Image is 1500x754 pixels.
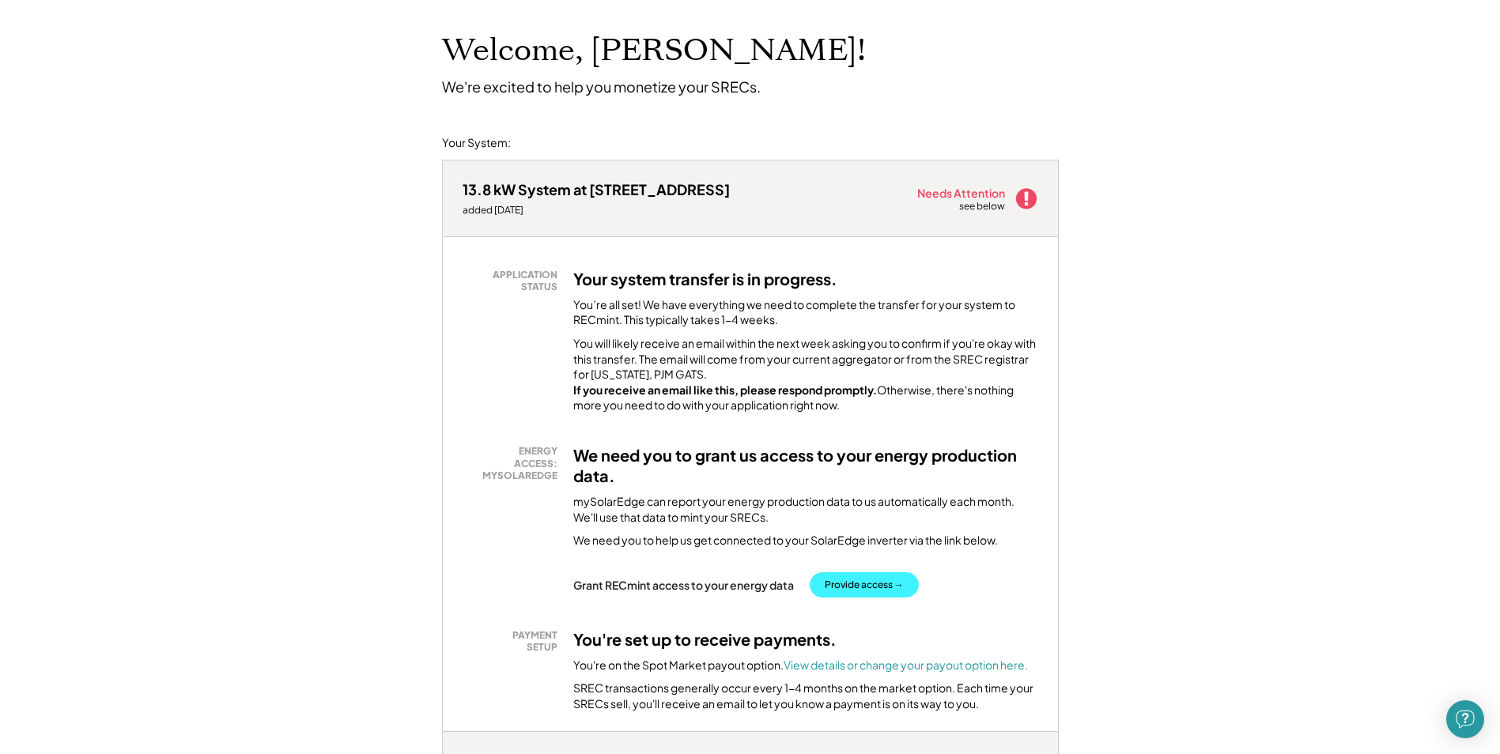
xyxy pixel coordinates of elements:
strong: If you receive an email like this, please respond promptly. [573,383,877,397]
div: Grant RECmint access to your energy data [573,578,794,592]
div: APPLICATION STATUS [470,269,557,293]
div: 13.8 kW System at [STREET_ADDRESS] [463,180,730,198]
a: View details or change your payout option here. [784,658,1028,672]
div: Your System: [442,135,511,151]
div: You're on the Spot Market payout option. [573,658,1028,673]
button: Provide access → [810,572,919,598]
div: You’re all set! We have everything we need to complete the transfer for your system to RECmint. T... [573,297,1038,328]
h1: Welcome, [PERSON_NAME]! [442,32,866,70]
div: Open Intercom Messenger [1446,700,1484,738]
div: You will likely receive an email within the next week asking you to confirm if you're okay with t... [573,336,1038,413]
div: added [DATE] [463,204,730,217]
div: see below [959,200,1007,213]
h3: Your system transfer is in progress. [573,269,837,289]
div: We need you to help us get connected to your SolarEdge inverter via the link below. [573,533,998,549]
div: PAYMENT SETUP [470,629,557,654]
div: ENERGY ACCESS: MYSOLAREDGE [470,445,557,482]
h3: We need you to grant us access to your energy production data. [573,445,1038,486]
div: We're excited to help you monetize your SRECs. [442,77,761,96]
h3: You're set up to receive payments. [573,629,837,650]
div: SREC transactions generally occur every 1-4 months on the market option. Each time your SRECs sel... [573,680,1038,711]
div: mySolarEdge can report your energy production data to us automatically each month. We'll use that... [573,494,1038,525]
div: Needs Attention [917,187,1007,198]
